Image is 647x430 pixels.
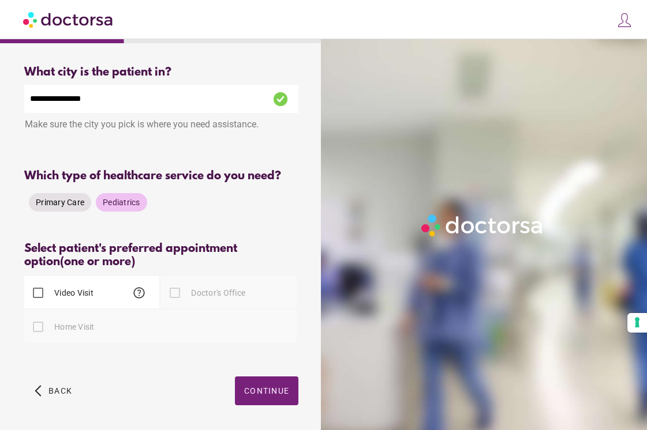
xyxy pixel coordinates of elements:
[30,376,77,405] button: arrow_back_ios Back
[24,242,298,269] div: Select patient's preferred appointment option
[24,169,298,183] div: Which type of healthcare service do you need?
[103,198,140,207] span: Pediatrics
[418,211,547,240] img: Logo-Doctorsa-trans-White-partial-flat.png
[52,287,94,299] label: Video Visit
[36,198,84,207] span: Primary Care
[24,66,298,79] div: What city is the patient in?
[132,286,146,300] span: help
[235,376,298,405] button: Continue
[24,113,298,138] div: Make sure the city you pick is where you need assistance.
[23,6,114,32] img: Doctorsa.com
[627,313,647,333] button: Your consent preferences for tracking technologies
[52,321,95,333] label: Home Visit
[616,12,633,28] img: icons8-customer-100.png
[189,287,245,299] label: Doctor's Office
[48,386,72,395] span: Back
[60,255,135,269] span: (one or more)
[244,386,289,395] span: Continue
